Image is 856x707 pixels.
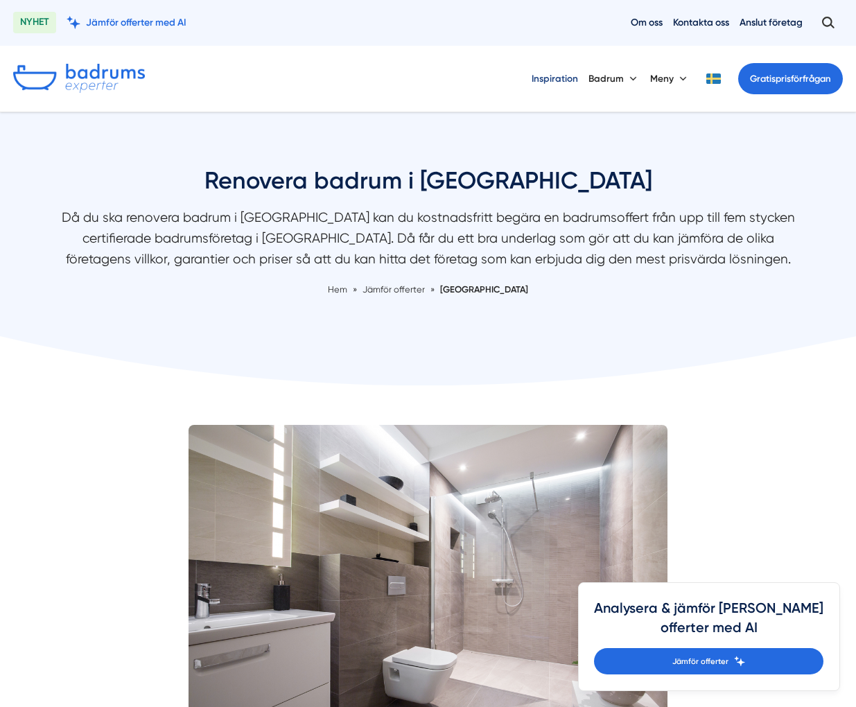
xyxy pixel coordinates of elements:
a: Kontakta oss [673,16,729,29]
a: Gratisprisförfrågan [738,63,843,94]
a: Hem [328,284,347,295]
button: Meny [650,61,690,96]
span: Jämför offerter [672,655,728,667]
a: Om oss [631,16,663,29]
span: Jämför offerter med AI [86,16,186,29]
a: Jämför offerter [594,648,823,674]
button: Badrum [588,61,640,96]
h4: Analysera & jämför [PERSON_NAME] offerter med AI [594,599,823,648]
span: Jämför offerter [363,284,425,295]
a: [GEOGRAPHIC_DATA] [440,284,528,295]
a: Jämför offerter med AI [67,16,186,29]
a: Jämför offerter [363,284,427,295]
nav: Breadcrumb [61,283,796,297]
a: Inspiration [532,61,578,96]
h1: Renovera badrum i [GEOGRAPHIC_DATA] [61,165,796,207]
span: Gratis [750,73,776,84]
span: NYHET [13,12,56,33]
span: » [353,283,357,297]
a: Anslut företag [740,16,803,29]
p: Då du ska renovera badrum i [GEOGRAPHIC_DATA] kan du kostnadsfritt begära en badrumsoffert från u... [61,207,796,276]
img: Badrumsexperter.se logotyp [13,64,145,93]
span: » [430,283,435,297]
